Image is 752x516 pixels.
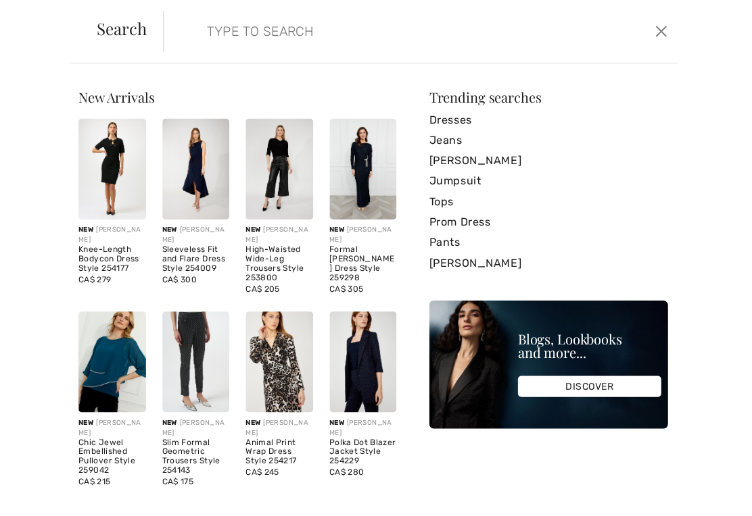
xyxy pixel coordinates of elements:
span: Search [102,20,151,36]
div: High-Waisted Wide-Leg Trousers Style 253800 [250,243,316,280]
span: New [333,224,348,232]
a: Jeans [431,129,668,149]
div: Sleeveless Fit and Flare Dress Style 254009 [167,243,234,271]
span: CA$ 280 [333,463,367,473]
a: Dresses [431,109,668,129]
div: [PERSON_NAME] [167,414,234,434]
span: New [84,224,99,232]
span: CA$ 175 [167,473,198,482]
a: Pants [431,230,668,251]
span: Help [31,9,59,22]
span: New [250,415,264,423]
img: Slim Formal Geometric Trousers Style 254143. Black/Silver [167,309,234,409]
div: Animal Print Wrap Dress Style 254217 [250,434,316,462]
a: Tops [431,190,668,210]
a: Prom Dress [431,210,668,230]
div: Formal [PERSON_NAME] Dress Style 259298 [333,243,400,280]
div: [PERSON_NAME] [250,414,316,434]
input: TYPE TO SEARCH [201,11,539,51]
img: High-Waisted Wide-Leg Trousers Style 253800. Black [250,118,316,217]
div: Polka Dot Blazer Jacket Style 254229 [333,434,400,462]
img: Sleeveless Fit and Flare Dress Style 254009. Midnight [167,118,234,217]
div: Blogs, Lookbooks and more... [519,330,661,357]
div: [PERSON_NAME] [333,223,400,243]
div: [PERSON_NAME] [84,414,151,434]
div: [PERSON_NAME] [333,414,400,434]
img: Polka Dot Blazer Jacket Style 254229. Navy [333,309,400,409]
img: Knee-Length Bodycon Dress Style 254177. Black [84,118,151,217]
div: Knee-Length Bodycon Dress Style 254177 [84,243,151,271]
a: [PERSON_NAME] [431,149,668,170]
div: Slim Formal Geometric Trousers Style 254143 [167,434,234,471]
div: [PERSON_NAME] [250,223,316,243]
div: [PERSON_NAME] [84,223,151,243]
a: Jumpsuit [431,170,668,190]
img: Blogs, Lookbooks and more... [431,298,668,425]
span: CA$ 305 [333,282,367,291]
span: New [167,415,182,423]
span: New [84,415,99,423]
div: DISCOVER [519,373,661,394]
span: New [167,224,182,232]
img: Animal Print Wrap Dress Style 254217. Beige/Black [250,309,316,409]
img: Formal Maxi Sheath Dress Style 259298. Twilight [333,118,400,217]
span: New [333,415,348,423]
span: CA$ 215 [84,473,116,482]
div: Trending searches [431,90,668,103]
span: CA$ 279 [84,272,116,282]
a: [PERSON_NAME] [431,251,668,271]
button: Close [652,20,672,42]
div: Chic Jewel Embellished Pullover Style 259042 [84,434,151,471]
span: New [250,224,264,232]
img: Chic Jewel Embellished Pullover Style 259042. Dark Teal [84,309,151,409]
span: CA$ 300 [167,272,202,282]
span: New Arrivals [84,87,159,105]
span: CA$ 205 [250,282,283,291]
span: CA$ 245 [250,463,283,473]
div: [PERSON_NAME] [167,223,234,243]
